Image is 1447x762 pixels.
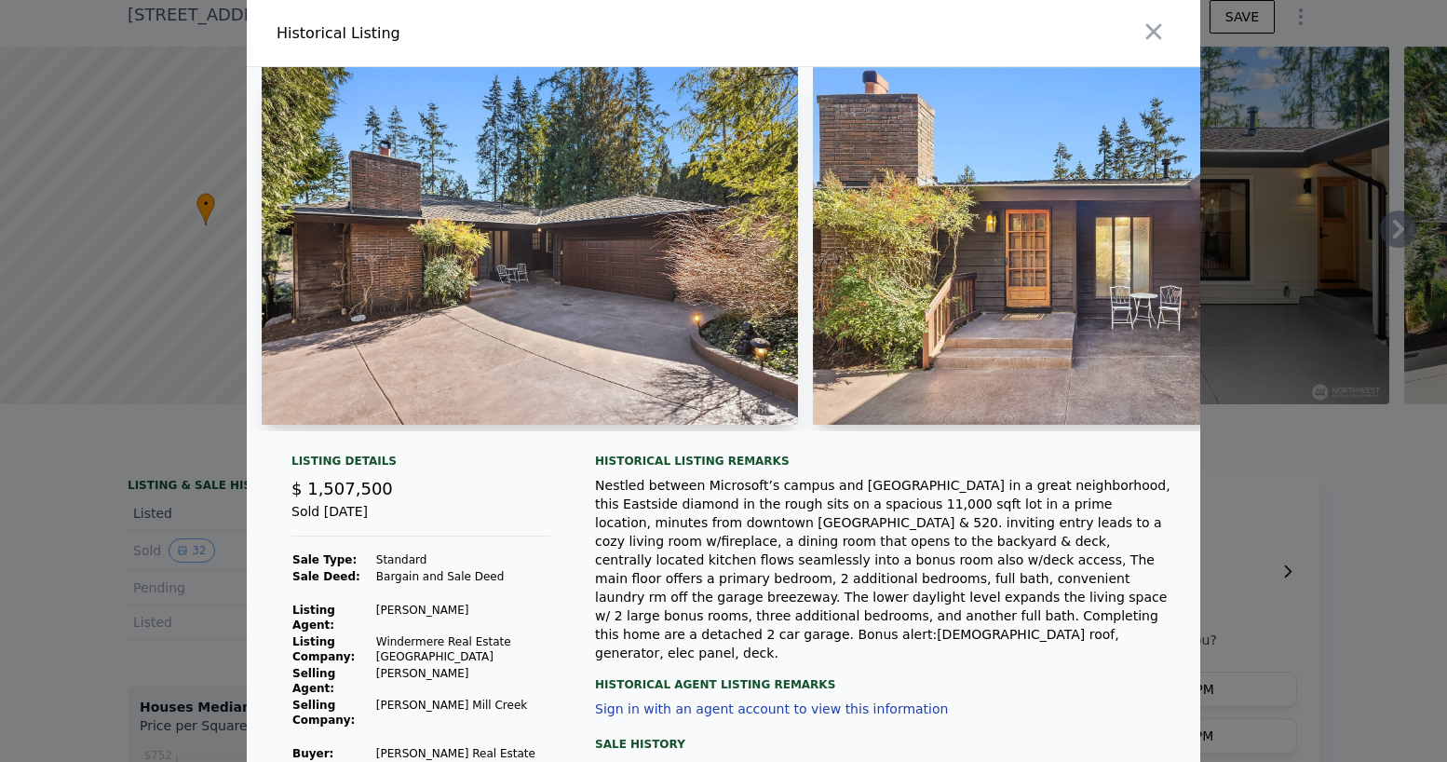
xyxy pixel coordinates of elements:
strong: Sale Type: [292,553,357,566]
td: Standard [375,551,550,568]
td: [PERSON_NAME] [375,665,550,697]
td: [PERSON_NAME] Mill Creek [375,697,550,728]
div: Sold [DATE] [291,502,550,537]
span: $ 1,507,500 [291,479,393,498]
strong: Sale Deed: [292,570,360,583]
div: Nestled between Microsoft’s campus and [GEOGRAPHIC_DATA] in a great neighborhood, this Eastside d... [595,476,1170,662]
td: Windermere Real Estate [GEOGRAPHIC_DATA] [375,633,550,665]
td: [PERSON_NAME] [375,602,550,633]
strong: Buyer : [292,747,333,760]
strong: Listing Agent: [292,604,335,632]
img: Property Img [813,67,1349,425]
img: Property Img [262,67,798,425]
div: Historical Agent Listing Remarks [595,662,1170,692]
div: Historical Listing [277,22,716,45]
div: Historical Listing remarks [595,454,1170,469]
strong: Selling Agent: [292,667,335,695]
strong: Listing Company: [292,635,355,663]
div: Sale History [595,733,1170,755]
div: Listing Details [291,454,550,476]
strong: Selling Company: [292,699,355,727]
button: Sign in with an agent account to view this information [595,701,948,716]
td: Bargain and Sale Deed [375,568,550,585]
